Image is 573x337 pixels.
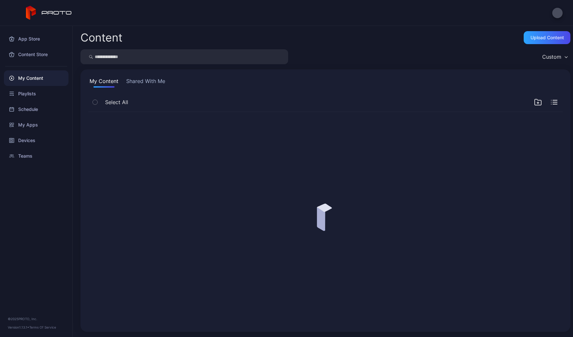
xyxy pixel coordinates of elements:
[4,133,68,148] a: Devices
[4,70,68,86] a: My Content
[524,31,570,44] button: Upload Content
[105,98,128,106] span: Select All
[539,49,570,64] button: Custom
[4,47,68,62] a: Content Store
[4,86,68,102] a: Playlists
[530,35,564,40] div: Upload Content
[125,77,166,88] button: Shared With Me
[4,148,68,164] a: Teams
[8,316,65,321] div: © 2025 PROTO, Inc.
[8,325,29,329] span: Version 1.13.1 •
[29,325,56,329] a: Terms Of Service
[4,31,68,47] a: App Store
[80,32,122,43] div: Content
[4,102,68,117] a: Schedule
[542,54,561,60] div: Custom
[88,77,120,88] button: My Content
[4,117,68,133] a: My Apps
